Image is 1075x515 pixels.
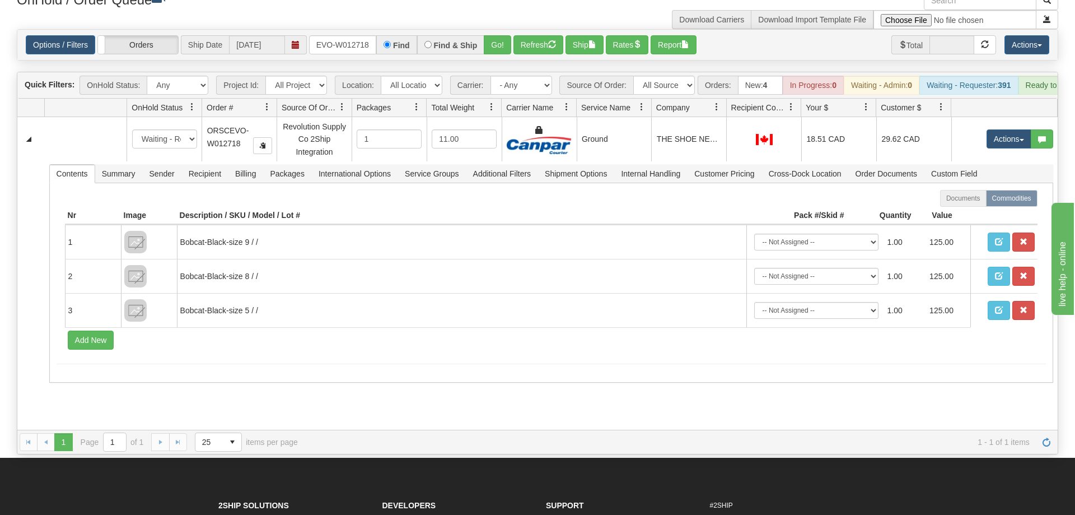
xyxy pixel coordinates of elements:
[124,265,147,287] img: 8DAB37Fk3hKpn3AAAAAElFTkSuQmCC
[195,433,242,452] span: Page sizes drop down
[124,299,147,322] img: 8DAB37Fk3hKpn3AAAAAElFTkSuQmCC
[801,117,876,161] td: 18.51 CAD
[847,207,914,225] th: Quantity
[258,98,277,117] a: Order # filter column settings
[782,98,801,117] a: Recipient Country filter column settings
[431,102,474,113] span: Total Weight
[382,501,436,510] strong: Developers
[698,76,738,95] span: Orders:
[253,137,272,154] button: Copy to clipboard
[309,35,376,54] input: Order #
[132,102,183,113] span: OnHold Status
[606,35,649,54] button: Rates
[312,165,398,183] span: International Options
[177,225,746,259] td: Bobcat-Black-size 9 / /
[883,263,926,289] td: 1.00
[546,501,584,510] strong: Support
[182,165,228,183] span: Recipient
[450,76,490,95] span: Carrier:
[25,79,74,90] label: Quick Filters:
[65,207,121,225] th: Nr
[22,132,36,146] a: Collapse
[762,165,848,183] span: Cross-Dock Location
[832,81,836,90] strong: 0
[731,102,787,113] span: Recipient Country
[506,102,553,113] span: Carrier Name
[195,433,298,452] span: items per page
[434,41,478,49] label: Find & Ship
[932,98,951,117] a: Customer $ filter column settings
[218,501,289,510] strong: 2Ship Solutions
[538,165,614,183] span: Shipment Options
[919,76,1018,95] div: Waiting - Requester:
[1037,433,1055,451] a: Refresh
[407,98,426,117] a: Packages filter column settings
[80,76,147,95] span: OnHold Status:
[223,433,241,451] span: select
[1004,35,1049,54] button: Actions
[8,7,104,20] div: live help - online
[181,35,229,54] span: Ship Date
[651,35,697,54] button: Report
[656,102,690,113] span: Company
[65,259,121,293] td: 2
[398,165,465,183] span: Service Groups
[806,102,828,113] span: Your $
[707,98,726,117] a: Company filter column settings
[986,190,1037,207] label: Commodities
[873,10,1036,29] input: Import
[104,433,126,451] input: Page 1
[335,76,381,95] span: Location:
[924,165,984,183] span: Custom Field
[883,298,926,323] td: 1.00
[998,81,1011,90] strong: 391
[207,102,233,113] span: Order #
[710,502,857,509] h6: #2SHIP
[263,165,311,183] span: Packages
[216,76,265,95] span: Project Id:
[68,331,114,350] button: Add New
[466,165,538,183] span: Additional Filters
[314,438,1030,447] span: 1 - 1 of 1 items
[482,98,501,117] a: Total Weight filter column settings
[81,433,144,452] span: Page of 1
[207,126,249,147] span: ORSCEVO-W012718
[758,15,866,24] a: Download Import Template File
[925,298,968,323] td: 125.00
[183,98,202,117] a: OnHold Status filter column settings
[844,76,919,95] div: Waiting - Admin:
[987,129,1031,149] button: Actions
[925,229,968,255] td: 125.00
[763,81,768,90] strong: 4
[54,433,72,451] span: Page 1
[688,165,761,183] span: Customer Pricing
[282,102,338,113] span: Source Of Order
[940,190,987,207] label: Documents
[65,293,121,327] td: 3
[925,263,968,289] td: 125.00
[908,81,912,90] strong: 0
[507,137,572,154] img: Canpar
[783,76,844,95] div: In Progress:
[581,102,630,113] span: Service Name
[756,134,773,145] img: CA
[17,72,1058,99] div: grid toolbar
[124,231,147,253] img: 8DAB37Fk3hKpn3AAAAAElFTkSuQmCC
[177,293,746,327] td: Bobcat-Black-size 5 / /
[393,41,410,49] label: Find
[26,35,95,54] a: Options / Filters
[95,165,142,183] span: Summary
[333,98,352,117] a: Source Of Order filter column settings
[65,225,121,259] td: 1
[746,207,847,225] th: Pack #/Skid #
[849,165,924,183] span: Order Documents
[282,120,347,158] div: Revolution Supply Co 2Ship Integration
[177,207,746,225] th: Description / SKU / Model / Lot #
[679,15,744,24] a: Download Carriers
[357,102,391,113] span: Packages
[883,229,926,255] td: 1.00
[50,165,95,183] span: Contents
[177,259,746,293] td: Bobcat-Black-size 8 / /
[121,207,177,225] th: Image
[559,76,633,95] span: Source Of Order:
